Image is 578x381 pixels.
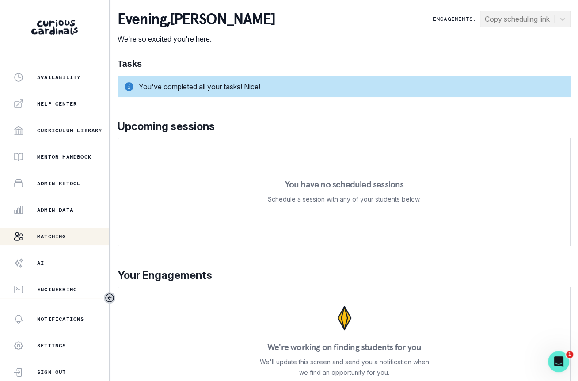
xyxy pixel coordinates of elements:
[31,20,78,35] img: Curious Cardinals Logo
[118,267,571,283] p: Your Engagements
[118,76,571,97] div: You've completed all your tasks! Nice!
[37,286,77,293] p: Engineering
[118,118,571,134] p: Upcoming sessions
[37,259,44,267] p: AI
[104,292,115,304] button: Toggle sidebar
[267,343,421,351] p: We're working on finding students for you
[37,369,66,376] p: Sign Out
[37,342,66,349] p: Settings
[285,180,403,189] p: You have no scheduled sessions
[37,206,73,213] p: Admin Data
[37,233,66,240] p: Matching
[259,357,429,378] p: We'll update this screen and send you a notification when we find an opportunity for you.
[37,180,80,187] p: Admin Retool
[37,127,103,134] p: Curriculum Library
[118,58,571,69] h1: Tasks
[37,74,80,81] p: Availability
[37,153,91,160] p: Mentor Handbook
[118,34,275,44] p: We're so excited you're here.
[118,11,275,28] p: evening , [PERSON_NAME]
[37,316,84,323] p: Notifications
[433,15,476,23] p: Engagements:
[548,351,569,372] iframe: Intercom live chat
[566,351,573,358] span: 1
[37,100,77,107] p: Help Center
[268,194,421,205] p: Schedule a session with any of your students below.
